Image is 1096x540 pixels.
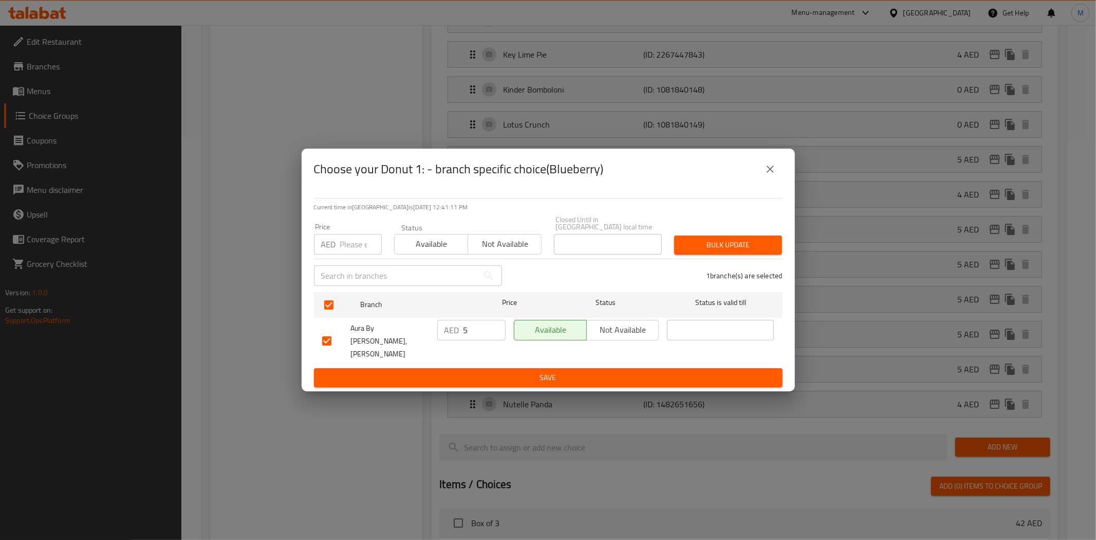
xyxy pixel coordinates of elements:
span: Available [518,322,583,337]
span: Available [399,237,464,251]
span: Aura By [PERSON_NAME], [PERSON_NAME] [351,322,429,361]
p: AED [321,238,336,250]
input: Please enter price [463,320,506,340]
span: Status is valid till [667,296,774,309]
p: Current time in [GEOGRAPHIC_DATA] is [DATE] 12:41:11 PM [314,203,783,212]
span: Save [322,371,774,384]
button: Not available [586,320,659,340]
h2: Choose your Donut 1: - branch specific choice(Blueberry) [314,161,604,177]
span: Status [552,296,659,309]
input: Please enter price [340,234,382,255]
span: Not available [472,237,537,251]
input: Search in branches [314,265,478,286]
span: Branch [360,298,467,311]
button: close [758,157,783,182]
p: AED [444,324,459,336]
button: Bulk update [674,236,782,255]
span: Not available [591,322,655,337]
button: Available [394,234,468,255]
span: Price [475,296,544,309]
button: Not available [468,234,542,255]
button: Available [514,320,587,340]
p: 1 branche(s) are selected [706,271,783,281]
span: Bulk update [682,239,774,251]
button: Save [314,368,783,387]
